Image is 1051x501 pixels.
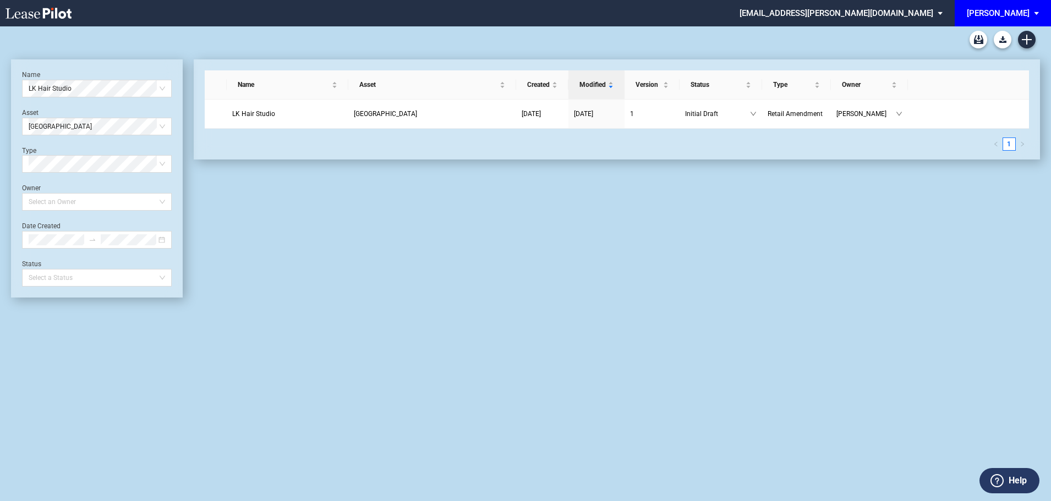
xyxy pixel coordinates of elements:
[238,79,330,90] span: Name
[232,108,343,119] a: LK Hair Studio
[630,108,674,119] a: 1
[993,141,999,147] span: left
[22,71,40,79] label: Name
[842,79,889,90] span: Owner
[1009,474,1027,488] label: Help
[1016,137,1029,151] li: Next Page
[630,110,634,118] span: 1
[522,108,563,119] a: [DATE]
[574,110,593,118] span: [DATE]
[979,468,1039,493] button: Help
[750,111,757,117] span: down
[568,70,625,100] th: Modified
[579,79,606,90] span: Modified
[691,79,743,90] span: Status
[762,70,831,100] th: Type
[22,147,36,155] label: Type
[680,70,762,100] th: Status
[768,110,823,118] span: Retail Amendment
[232,110,275,118] span: LK Hair Studio
[1018,31,1036,48] a: Create new document
[354,108,511,119] a: [GEOGRAPHIC_DATA]
[967,8,1030,18] div: [PERSON_NAME]
[574,108,619,119] a: [DATE]
[522,110,541,118] span: [DATE]
[625,70,680,100] th: Version
[89,236,96,244] span: to
[1003,138,1015,150] a: 1
[970,31,987,48] a: Archive
[836,108,896,119] span: [PERSON_NAME]
[994,31,1011,48] button: Download Blank Form
[990,31,1015,48] md-menu: Download Blank Form List
[1003,137,1016,151] li: 1
[29,118,165,135] span: Toco Hills Shopping Center
[989,137,1003,151] li: Previous Page
[22,222,61,230] label: Date Created
[1016,137,1029,151] button: right
[516,70,568,100] th: Created
[636,79,661,90] span: Version
[768,108,825,119] a: Retail Amendment
[685,108,750,119] span: Initial Draft
[773,79,812,90] span: Type
[359,79,497,90] span: Asset
[29,80,165,97] span: LK Hair Studio
[89,236,96,244] span: swap-right
[227,70,348,100] th: Name
[348,70,516,100] th: Asset
[896,111,902,117] span: down
[22,109,39,117] label: Asset
[22,184,41,192] label: Owner
[354,110,417,118] span: Toco Hills Shopping Center
[22,260,41,268] label: Status
[831,70,908,100] th: Owner
[527,79,550,90] span: Created
[989,137,1003,151] button: left
[1020,141,1025,147] span: right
